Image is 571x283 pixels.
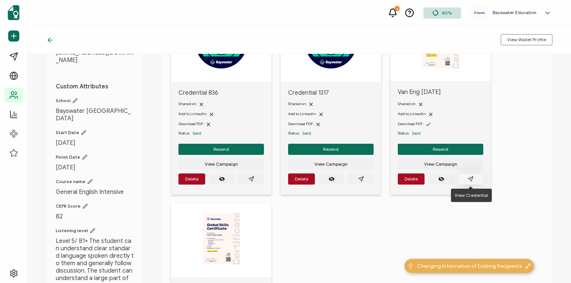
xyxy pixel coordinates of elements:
span: Delete [185,177,199,181]
span: Bayswater [GEOGRAPHIC_DATA] [56,107,134,122]
ion-icon: paper plane outline [468,176,474,182]
span: Delete [404,177,418,181]
span: Shared on: [288,101,307,106]
span: Sent [193,130,201,136]
img: minimize-icon.svg [525,263,531,269]
span: 80% [442,10,452,16]
span: Add to LinkedIn: [288,111,317,116]
span: Resend [433,147,448,152]
span: View Wallet Profile [507,38,546,42]
span: Resend [213,147,229,152]
h1: Custom Attributes [56,83,134,90]
span: Status: [178,130,190,136]
img: e421b917-46e4-4ebc-81ec-125abdc7015c.png [474,12,485,14]
span: Finish Date [56,154,134,160]
ion-icon: eye off [438,176,444,182]
span: Delete [295,177,308,181]
span: Credential 1317 [288,89,374,97]
span: Download PDF: [398,121,423,126]
span: Credential 836 [178,89,264,97]
span: Download PDF: [178,121,204,126]
span: Sent [412,130,421,136]
span: Shared on: [398,101,416,106]
button: View Wallet Profile [501,34,552,45]
h5: Bayswater Education [493,10,536,15]
span: Shared on: [178,101,197,106]
ion-icon: paper plane outline [248,176,254,182]
span: Course name [56,179,134,185]
div: View Credential [451,189,492,202]
img: sertifier-logomark-colored.svg [8,5,19,20]
span: Status: [288,130,300,136]
span: Changing Information of Existing Recipients [417,262,522,270]
span: Listening level [56,228,134,234]
span: Add to LinkedIn: [398,111,426,116]
span: Van Eng [DATE] [398,88,483,97]
span: [EMAIL_ADDRESS][DOMAIN_NAME] [56,49,134,64]
span: CEFR Score [56,203,134,209]
span: Status: [398,130,409,136]
span: View Campaign [314,162,348,166]
span: Download PDF: [288,121,314,126]
span: General English Intensive [56,188,134,196]
button: Resend [178,144,264,155]
ion-icon: paper plane outline [358,176,364,182]
span: Sent [302,130,311,136]
div: 2 [394,6,400,11]
span: [DATE] [56,164,134,171]
button: View Campaign [178,159,264,170]
span: B2 [56,213,134,220]
button: View Campaign [288,159,374,170]
button: Resend [398,144,483,155]
ion-icon: eye off [219,176,225,182]
button: Delete [288,173,315,185]
span: Add to LinkedIn: [178,111,207,116]
button: Delete [398,173,425,185]
ion-icon: eye off [329,176,335,182]
span: Start Date [56,130,134,136]
span: View Campaign [205,162,238,166]
button: View Campaign [398,159,483,170]
button: Delete [178,173,205,185]
iframe: Chat Widget [534,247,571,283]
span: View Campaign [424,162,457,166]
span: [DATE] [56,139,134,147]
button: Resend [288,144,374,155]
span: Resend [323,147,339,152]
span: School [56,98,134,104]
